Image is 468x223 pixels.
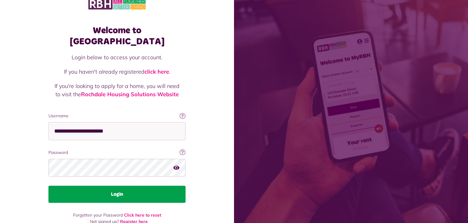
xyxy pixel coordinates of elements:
[81,91,179,98] a: Rochdale Housing Solutions Website
[55,68,179,76] p: If you haven't already registered .
[48,186,186,203] button: Login
[144,68,169,75] a: click here
[48,149,186,156] label: Password
[55,82,179,98] p: If you're looking to apply for a home, you will need to visit the
[55,53,179,61] p: Login below to access your account.
[48,113,186,119] label: Username
[124,212,161,218] a: Click here to reset
[48,25,186,47] h1: Welcome to [GEOGRAPHIC_DATA]
[73,212,123,218] span: Forgotten your Password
